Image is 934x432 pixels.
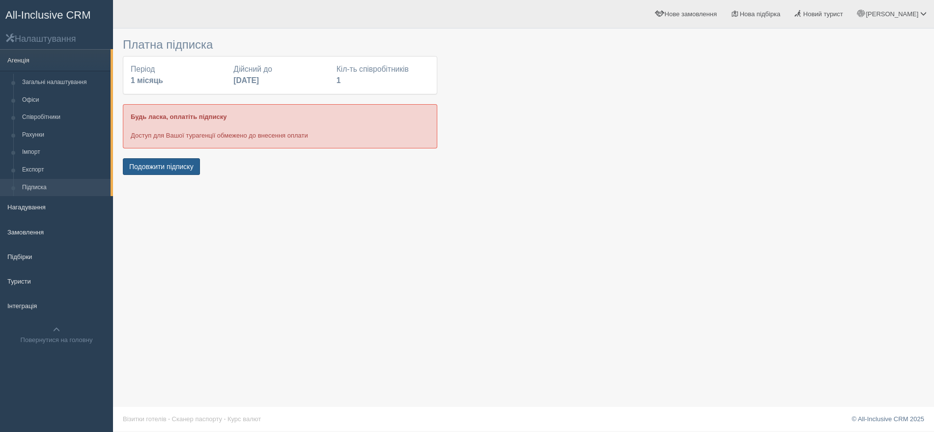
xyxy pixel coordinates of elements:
[126,64,228,86] div: Період
[18,109,111,126] a: Співробітники
[803,10,843,18] span: Новий турист
[18,161,111,179] a: Експорт
[18,179,111,197] a: Підписка
[123,38,437,51] h3: Платна підписка
[227,415,261,423] a: Курс валют
[131,113,226,120] b: Будь ласка, оплатіть підписку
[18,144,111,161] a: Імпорт
[337,76,341,85] b: 1
[0,0,113,28] a: All-Inclusive CRM
[18,91,111,109] a: Офіси
[5,9,91,21] span: All-Inclusive CRM
[168,415,170,423] span: ·
[18,126,111,144] a: Рахунки
[740,10,781,18] span: Нова підбірка
[866,10,918,18] span: [PERSON_NAME]
[332,64,434,86] div: Кіл-ть співробітників
[172,415,222,423] a: Сканер паспорту
[123,104,437,148] div: Доступ для Вашої турагенції обмежено до внесення оплати
[851,415,924,423] a: © All-Inclusive CRM 2025
[228,64,331,86] div: Дійсний до
[123,415,167,423] a: Візитки готелів
[131,76,163,85] b: 1 місяць
[123,158,200,175] button: Подовжити підписку
[233,76,259,85] b: [DATE]
[224,415,226,423] span: ·
[18,74,111,91] a: Загальні налаштування
[665,10,717,18] span: Нове замовлення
